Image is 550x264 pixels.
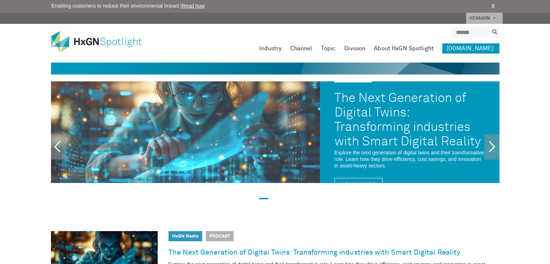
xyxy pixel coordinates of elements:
[321,43,336,54] a: Topic
[290,43,312,54] a: Channel
[374,43,434,54] a: About HxGN Spotlight
[172,234,199,239] a: HxGN Radio
[259,43,282,54] a: Industry
[182,3,205,9] a: Read how
[466,13,503,24] a: HEXAGON
[206,231,234,241] span: Podcast
[51,134,66,159] a: Previous
[334,149,485,169] p: Explore the next generation of digital twins and their transformative role. Learn how they drive ...
[344,43,365,54] a: Division
[442,43,499,54] a: [DOMAIN_NAME]
[334,178,383,191] a: Learn More
[484,134,499,159] a: Next
[169,247,460,258] a: The Next Generation of Digital Twins: Transforming industries with Smart Digital Reality
[334,86,485,149] a: The Next Generation of Digital Twins: Transforming industries with Smart Digital Reality
[491,2,495,11] a: X
[51,31,152,52] img: HxGN Spotlight
[51,81,320,183] img: The Next Generation of Digital Twins: Transforming industries with Smart Digital Reality
[51,2,205,10] span: Enabling customers to reduce their environmental impact |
